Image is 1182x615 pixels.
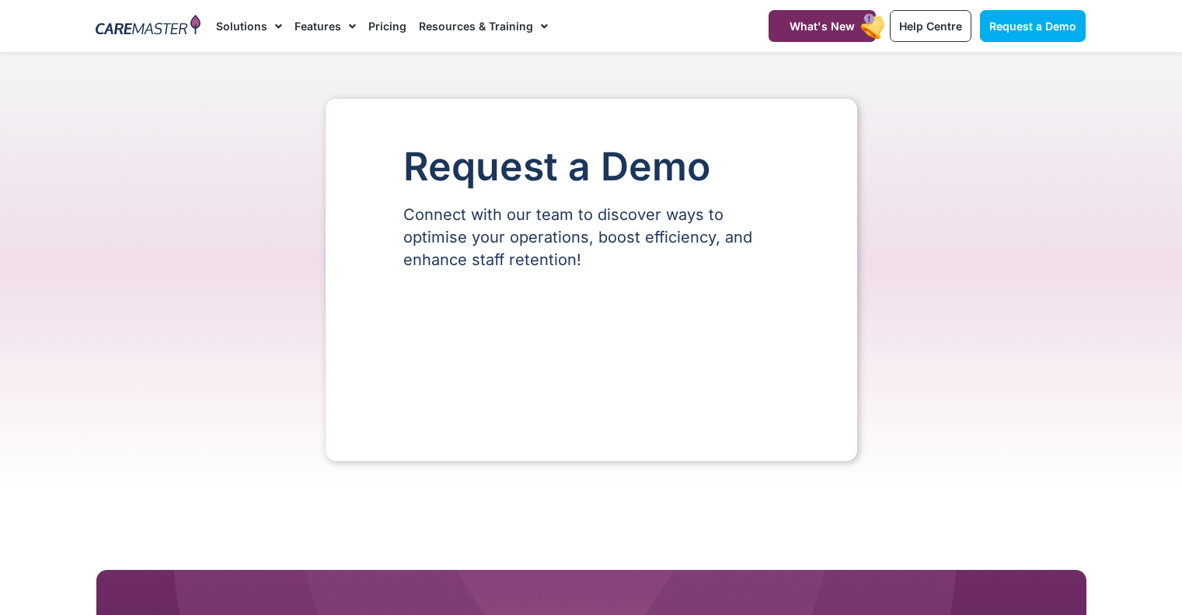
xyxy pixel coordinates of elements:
span: Request a Demo [989,19,1076,33]
a: Help Centre [890,10,971,42]
img: CareMaster Logo [96,15,200,38]
span: Help Centre [899,19,962,33]
span: What's New [790,19,855,33]
p: Connect with our team to discover ways to optimise your operations, boost efficiency, and enhance... [403,204,779,271]
a: Request a Demo [980,10,1086,42]
h1: Request a Demo [403,145,779,188]
iframe: Form 0 [403,298,779,414]
a: What's New [769,10,876,42]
